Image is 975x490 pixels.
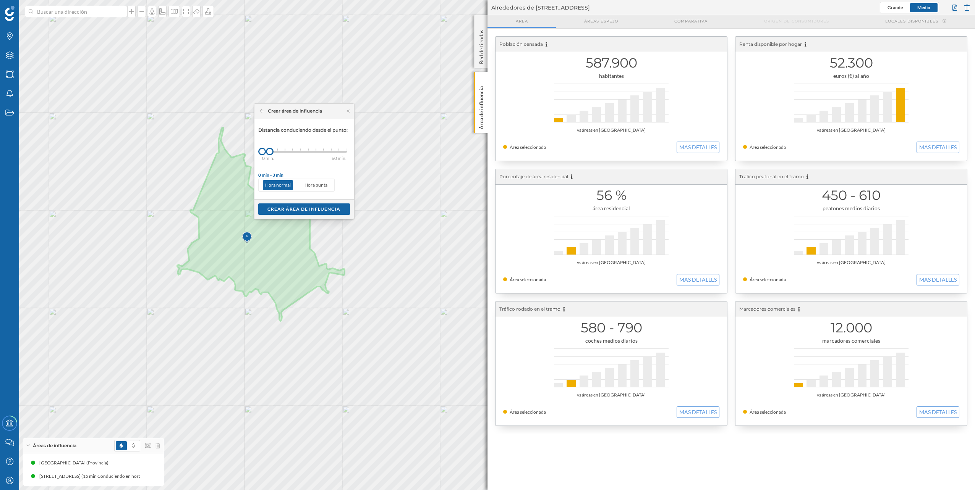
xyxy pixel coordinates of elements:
[750,409,786,415] span: Área seleccionada
[743,337,959,345] div: marcadores comerciales
[503,56,719,70] h1: 587.900
[888,5,903,10] span: Grande
[735,169,967,185] div: Tráfico peatonal en el tramo
[735,37,967,52] div: Renta disponible por hogar
[510,277,546,282] span: Área seleccionada
[503,126,719,134] div: vs áreas en [GEOGRAPHIC_DATA]
[510,409,546,415] span: Área seleccionada
[743,391,959,399] div: vs áreas en [GEOGRAPHIC_DATA]
[496,37,727,52] div: Población censada
[743,259,959,266] div: vs áreas en [GEOGRAPHIC_DATA]
[15,5,42,12] span: Soporte
[516,18,528,24] span: Area
[750,277,786,282] span: Área seleccionada
[674,18,708,24] span: Comparativa
[258,172,350,179] div: 0 min - 3 min
[743,321,959,335] h1: 12.000
[743,126,959,134] div: vs áreas en [GEOGRAPHIC_DATA]
[263,180,293,190] p: Hora normal
[503,337,719,345] div: coches medios diarios
[496,169,727,185] div: Porcentaje de área residencial
[735,301,967,317] div: Marcadores comerciales
[496,301,727,317] div: Tráfico rodado en el tramo
[258,127,350,134] p: Distancia conduciendo desde el punto:
[917,274,959,285] button: MAS DETALLES
[260,108,322,114] div: Crear área de influencia
[332,155,362,162] div: 60 min.
[491,4,590,11] span: Alrededores de [STREET_ADDRESS]
[5,6,15,21] img: Geoblink Logo
[503,259,719,266] div: vs áreas en [GEOGRAPHIC_DATA]
[503,205,719,212] div: área residencial
[677,142,719,153] button: MAS DETALLES
[503,391,719,399] div: vs áreas en [GEOGRAPHIC_DATA]
[743,56,959,70] h1: 52.300
[503,321,719,335] h1: 580 - 790
[503,188,719,203] h1: 56 %
[242,230,252,245] img: Marker
[917,142,959,153] button: MAS DETALLES
[302,180,330,190] p: Hora punta
[33,442,76,449] span: Áreas de influencia
[764,18,829,24] span: Origen de consumidores
[743,72,959,80] div: euros (€) al año
[510,144,546,150] span: Área seleccionada
[743,205,959,212] div: peatones medios diarios
[39,472,159,480] div: [STREET_ADDRESS] (15 min Conduciendo en hora punta)
[677,406,719,418] button: MAS DETALLES
[917,5,930,10] span: Medio
[677,274,719,285] button: MAS DETALLES
[478,83,485,129] p: Área de influencia
[584,18,618,24] span: Áreas espejo
[39,459,112,467] div: [GEOGRAPHIC_DATA] (Provincia)
[503,72,719,80] div: habitantes
[885,18,938,24] span: Locales disponibles
[743,188,959,203] h1: 450 - 610
[917,406,959,418] button: MAS DETALLES
[478,27,485,64] p: Red de tiendas
[262,155,281,162] div: 0 min.
[750,144,786,150] span: Área seleccionada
